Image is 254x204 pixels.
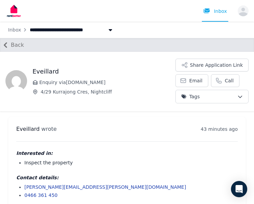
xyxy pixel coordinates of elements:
h1: Eveillard [33,67,175,76]
h4: Contact details: [16,174,238,181]
button: Share Application Link [175,59,249,72]
span: 4/29 Kurrajong Cres, Nightcliff [41,88,175,95]
span: Tags [181,93,200,100]
div: Open Intercom Messenger [231,181,247,197]
span: Enquiry via [DOMAIN_NAME] [39,79,175,86]
span: Back [11,41,24,49]
time: 43 minutes ago [201,126,238,132]
div: Inbox [203,8,227,15]
span: Call [225,77,234,84]
a: Call [211,74,239,87]
a: 0466 361 450 [24,192,58,198]
h4: Interested in: [16,150,238,157]
img: Eveillard [5,70,27,92]
span: Email [189,77,203,84]
a: Email [175,74,208,87]
span: wrote [41,126,57,132]
img: RentBetter [5,2,22,19]
button: Tags [175,90,249,103]
a: Inbox [8,27,21,33]
li: Inspect the property [24,159,238,166]
a: [PERSON_NAME][EMAIL_ADDRESS][PERSON_NAME][DOMAIN_NAME] [24,184,186,190]
span: Eveillard [16,126,40,132]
